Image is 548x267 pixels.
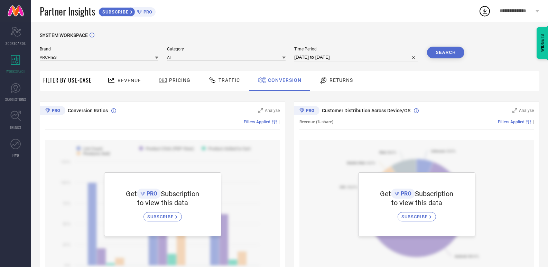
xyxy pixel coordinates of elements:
span: Time Period [294,47,418,51]
span: | [533,120,534,124]
button: Search [427,47,464,58]
svg: Zoom [258,108,263,113]
span: Returns [329,77,353,83]
span: SUBSCRIBE [401,214,429,219]
span: Revenue (% share) [299,120,333,124]
span: Category [167,47,286,51]
span: SCORECARDS [6,41,26,46]
span: Pricing [169,77,191,83]
span: Filters Applied [498,120,524,124]
span: TRENDS [10,125,21,130]
span: WORKSPACE [6,69,25,74]
span: Analyse [265,108,280,113]
span: SUBSCRIBE [99,9,130,15]
a: SUBSCRIBEPRO [99,6,156,17]
span: Traffic [219,77,240,83]
svg: Zoom [512,108,517,113]
a: SUBSCRIBE [398,207,436,221]
span: Filters Applied [244,120,270,124]
span: Analyse [519,108,534,113]
div: Premium [40,106,65,116]
span: to view this data [391,199,442,207]
span: PRO [399,190,411,197]
span: Subscription [415,190,453,198]
span: Brand [40,47,158,51]
span: Get [126,190,137,198]
div: Premium [294,106,319,116]
div: Open download list [479,5,491,17]
span: | [279,120,280,124]
span: FWD [12,153,19,158]
span: to view this data [137,199,188,207]
span: PRO [145,190,157,197]
span: PRO [142,9,152,15]
input: Select time period [294,53,418,61]
span: Get [380,190,391,198]
span: Subscription [161,190,199,198]
span: SUGGESTIONS [5,97,26,102]
span: Filter By Use-Case [43,76,92,84]
span: Conversion Ratios [68,108,108,113]
span: SYSTEM WORKSPACE [40,32,88,38]
span: Customer Distribution Across Device/OS [322,108,410,113]
span: SUBSCRIBE [147,214,175,219]
a: SUBSCRIBE [143,207,182,221]
span: Partner Insights [40,4,95,18]
span: Revenue [118,78,141,83]
span: Conversion [268,77,301,83]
